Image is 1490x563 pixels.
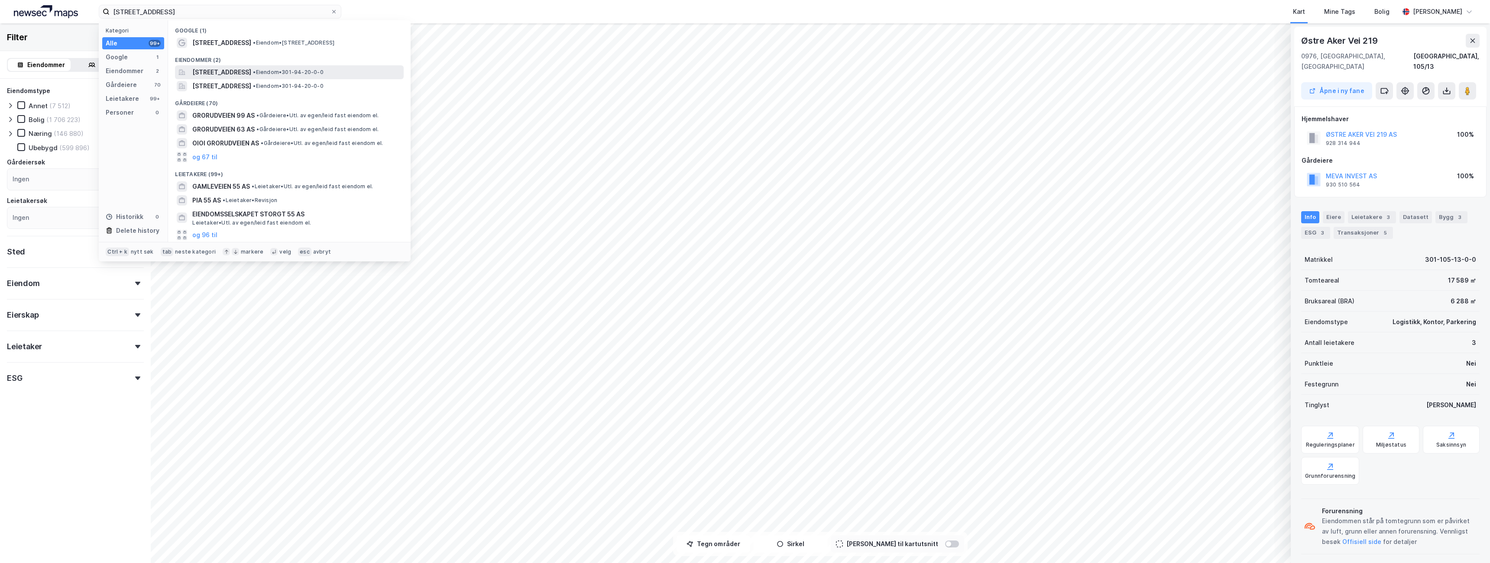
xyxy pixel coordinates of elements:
div: Forurensning [1322,506,1476,516]
span: PIA 55 AS [192,195,221,206]
div: Eiendom [7,278,40,289]
div: Historikk [106,212,143,222]
span: Leietaker • Utl. av egen/leid fast eiendom el. [252,183,373,190]
div: 3 [1384,213,1393,222]
span: Gårdeiere • Utl. av egen/leid fast eiendom el. [256,126,379,133]
div: 3 [1472,338,1476,348]
div: neste kategori [175,248,216,255]
div: Gårdeiere [106,80,137,90]
div: Google (1) [168,20,411,36]
div: Grunnforurensning [1305,473,1355,479]
span: Eiendom • 301-94-20-0-0 [253,83,323,90]
div: Ubebygd [29,144,58,152]
div: (1 706 223) [46,116,81,124]
div: 99+ [149,40,161,47]
input: Søk på adresse, matrikkel, gårdeiere, leietakere eller personer [110,5,330,18]
div: avbryt [313,248,331,255]
div: Mine Tags [1324,6,1355,17]
div: 2 [154,68,161,74]
div: Eiendomstype [1305,317,1348,327]
span: GRORUDVEIEN 99 AS [192,110,255,121]
div: 100% [1457,171,1474,181]
iframe: Chat Widget [1447,521,1490,563]
div: Datasett [1399,211,1432,223]
span: • [256,126,259,132]
div: tab [161,248,174,256]
div: Eiendommer (2) [168,50,411,65]
div: 100% [1457,129,1474,140]
div: Antall leietakere [1305,338,1354,348]
div: Transaksjoner [1334,227,1393,239]
div: nytt søk [131,248,154,255]
span: [STREET_ADDRESS] [192,38,251,48]
div: Leietaker [7,341,42,352]
div: 0 [154,109,161,116]
div: 3 [1455,213,1464,222]
div: Eierskap [7,310,39,320]
div: Gårdeiersøk [7,157,45,167]
span: • [261,140,263,146]
div: Personer [106,107,134,118]
div: Alle [106,38,117,48]
div: Kategori [106,27,164,34]
div: [PERSON_NAME] til kartutsnitt [846,539,938,549]
div: 928 314 944 [1326,140,1360,147]
div: Kart [1293,6,1305,17]
div: Punktleie [1305,358,1333,369]
div: Annet [29,102,48,110]
div: 0 [154,213,161,220]
div: Østre Aker Vei 219 [1301,34,1379,48]
div: Hjemmelshaver [1302,114,1479,124]
div: ESG [1301,227,1330,239]
div: Bolig [1374,6,1390,17]
span: Leietaker • Utl. av egen/leid fast eiendom el. [192,219,311,226]
span: • [253,69,256,75]
div: 3 [1318,228,1327,237]
div: Eiere [1323,211,1344,223]
span: GRORUDVEIEN 63 AS [192,124,255,135]
div: esc [298,248,311,256]
div: (599 896) [59,144,90,152]
div: Logistikk, Kontor, Parkering [1393,317,1476,327]
div: Ctrl + k [106,248,129,256]
div: Bygg [1435,211,1467,223]
div: 930 510 564 [1326,181,1360,188]
div: Gårdeiere (70) [168,93,411,109]
div: Nei [1466,379,1476,389]
span: GAMLEVEIEN 55 AS [192,181,250,192]
span: EIENDOMSSELSKAPET STORGT 55 AS [192,209,400,219]
div: 1 [154,54,161,61]
div: Ingen [13,212,29,223]
button: Åpne i ny fane [1301,82,1372,100]
div: Nei [1466,358,1476,369]
span: [STREET_ADDRESS] [192,67,251,77]
button: Tegn områder [677,535,750,553]
div: velg [279,248,291,255]
div: 6 288 ㎡ [1451,296,1476,306]
div: Gårdeiere [1302,155,1479,166]
div: Bolig [29,116,45,124]
div: 301-105-13-0-0 [1425,254,1476,265]
span: • [253,39,256,46]
div: 99+ [149,95,161,102]
button: og 96 til [192,230,217,240]
div: [PERSON_NAME] [1413,6,1462,17]
div: Filter [7,30,28,44]
span: [STREET_ADDRESS] [192,81,251,91]
div: (7 512) [49,102,71,110]
div: Festegrunn [1305,379,1338,389]
div: 0976, [GEOGRAPHIC_DATA], [GEOGRAPHIC_DATA] [1301,51,1413,72]
div: Tomteareal [1305,275,1339,286]
div: ESG [7,373,22,383]
div: Ingen [13,174,29,184]
span: • [252,183,254,190]
span: Gårdeiere • Utl. av egen/leid fast eiendom el. [261,140,383,147]
div: 70 [154,81,161,88]
div: Eiendommer [106,66,143,76]
div: Bruksareal (BRA) [1305,296,1354,306]
span: • [223,197,225,203]
div: Kontrollprogram for chat [1447,521,1490,563]
span: Leietaker • Revisjon [223,197,277,204]
span: • [253,83,256,89]
img: logo.a4113a55bc3d86da70a041830d287a7e.svg [14,5,78,18]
